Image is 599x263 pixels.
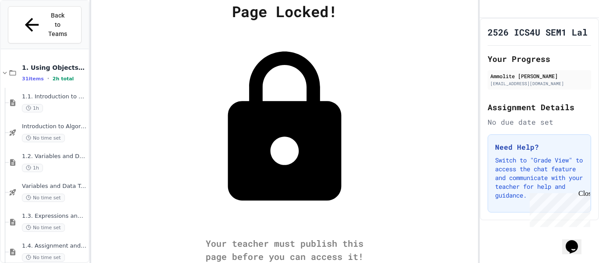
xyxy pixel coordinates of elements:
[495,142,584,152] h3: Need Help?
[22,253,65,262] span: No time set
[22,104,43,112] span: 1h
[562,228,590,254] iframe: chat widget
[22,183,87,190] span: Variables and Data Types - Quiz
[22,242,87,250] span: 1.4. Assignment and Input
[488,117,591,127] div: No due date set
[22,76,44,82] span: 31 items
[490,80,588,87] div: [EMAIL_ADDRESS][DOMAIN_NAME]
[47,75,49,82] span: •
[197,237,372,263] div: Your teacher must publish this page before you can access it!
[47,11,68,39] span: Back to Teams
[22,93,87,101] span: 1.1. Introduction to Algorithms, Programming, and Compilers
[22,64,87,72] span: 1. Using Objects and Methods
[22,164,43,172] span: 1h
[488,26,588,38] h1: 2526 ICS4U SEM1 Lal
[4,4,61,56] div: Chat with us now!Close
[22,134,65,142] span: No time set
[22,194,65,202] span: No time set
[488,101,591,113] h2: Assignment Details
[22,123,87,130] span: Introduction to Algorithms, Programming, and Compilers
[22,223,65,232] span: No time set
[22,213,87,220] span: 1.3. Expressions and Output [New]
[8,6,82,43] button: Back to Teams
[526,190,590,227] iframe: chat widget
[488,53,591,65] h2: Your Progress
[53,76,74,82] span: 2h total
[22,153,87,160] span: 1.2. Variables and Data Types
[495,156,584,200] p: Switch to "Grade View" to access the chat feature and communicate with your teacher for help and ...
[490,72,588,80] div: Ammolite [PERSON_NAME]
